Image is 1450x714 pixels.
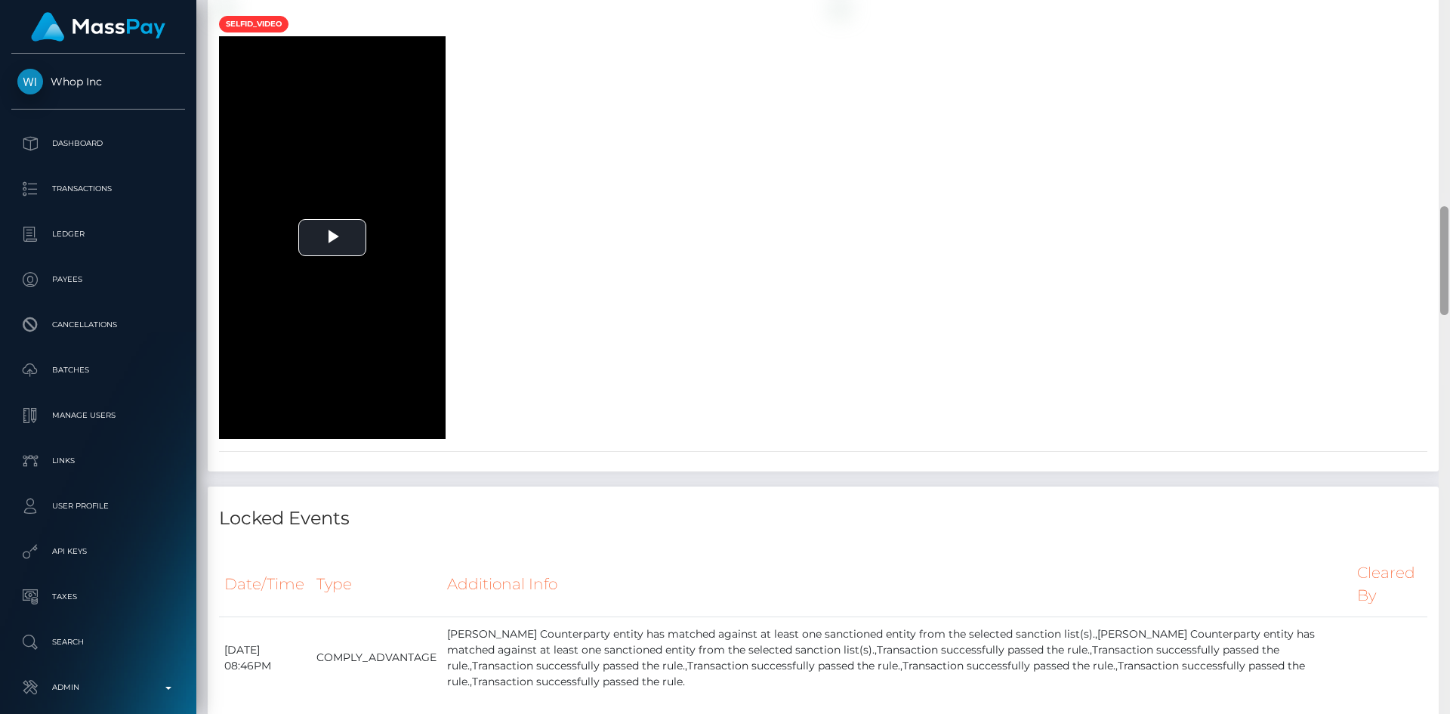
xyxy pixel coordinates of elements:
[311,552,442,617] th: Type
[17,540,179,563] p: API Keys
[17,69,43,94] img: Whop Inc
[11,215,185,253] a: Ledger
[17,404,179,427] p: Manage Users
[17,314,179,336] p: Cancellations
[11,261,185,298] a: Payees
[11,669,185,706] a: Admin
[17,631,179,654] p: Search
[11,487,185,525] a: User Profile
[11,306,185,344] a: Cancellations
[11,170,185,208] a: Transactions
[17,676,179,699] p: Admin
[17,359,179,382] p: Batches
[1352,552,1427,617] th: Cleared By
[219,2,231,14] img: 71e6c091-14ef-4aeb-82d7-68a0c3169adf
[11,351,185,389] a: Batches
[17,495,179,518] p: User Profile
[31,12,165,42] img: MassPay Logo
[11,75,185,88] span: Whop Inc
[442,617,1352,699] td: [PERSON_NAME] Counterparty entity has matched against at least one sanctioned entity from the sel...
[219,617,311,699] td: [DATE] 08:46PM
[11,533,185,570] a: API Keys
[11,125,185,162] a: Dashboard
[219,36,446,439] div: Video Player
[219,505,1427,532] h4: Locked Events
[17,450,179,472] p: Links
[219,16,288,32] span: selfid_video
[11,442,185,480] a: Links
[17,586,179,608] p: Taxes
[298,219,366,256] button: Play Video
[11,397,185,434] a: Manage Users
[219,552,311,617] th: Date/Time
[17,223,179,246] p: Ledger
[17,132,179,155] p: Dashboard
[835,2,847,14] img: 06ddb18a-cc34-48f1-a905-15644b082689
[17,178,179,200] p: Transactions
[11,578,185,616] a: Taxes
[442,552,1352,617] th: Additional Info
[17,268,179,291] p: Payees
[11,623,185,661] a: Search
[311,617,442,699] td: COMPLY_ADVANTAGE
